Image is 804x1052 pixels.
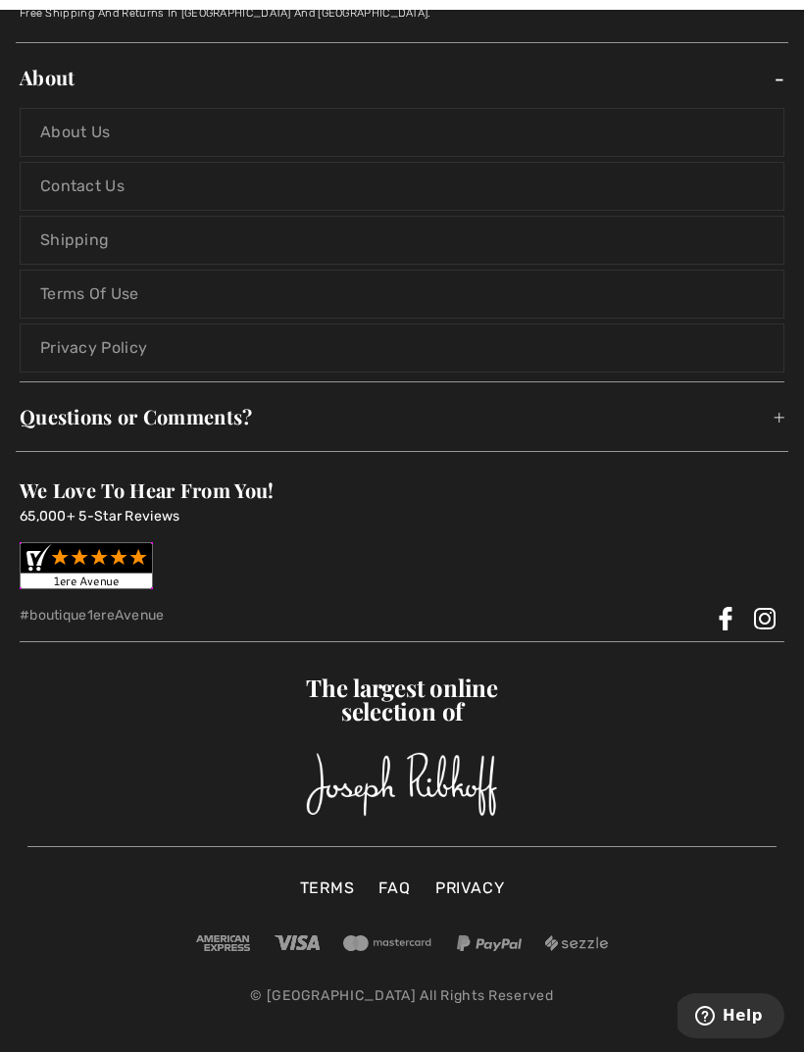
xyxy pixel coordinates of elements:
a: 65,000+ 5-Star Reviews [20,508,180,525]
a: Terms [290,877,365,900]
img: Sezzle [545,935,608,951]
img: Amex [196,935,250,951]
a: Privacy [426,877,515,900]
p: #boutique1ereAvenue [20,605,402,626]
iframe: Opens a widget where you can find more information [678,993,784,1042]
span: We Love To Hear From You! [20,476,275,503]
img: Paypal [457,935,522,951]
img: Visa [275,935,320,950]
a: Privacy Policy [20,324,784,373]
img: Facebook [714,607,737,630]
a: Contact Us [20,162,784,211]
img: Mastercard [343,935,432,951]
span: About [20,47,784,108]
img: Joseph Ribkoff [306,752,497,817]
a: Shipping [20,216,784,265]
a: About Us [20,108,784,157]
a: FAQ [369,877,420,900]
span: The largest online selection of [245,676,559,723]
a: Terms Of Use [20,270,784,319]
span: Questions or Comments? [20,386,784,447]
img: Customer Reviews [20,542,153,589]
p: © [GEOGRAPHIC_DATA] All Rights Reserved [27,985,777,1006]
img: Instagram [753,607,777,630]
